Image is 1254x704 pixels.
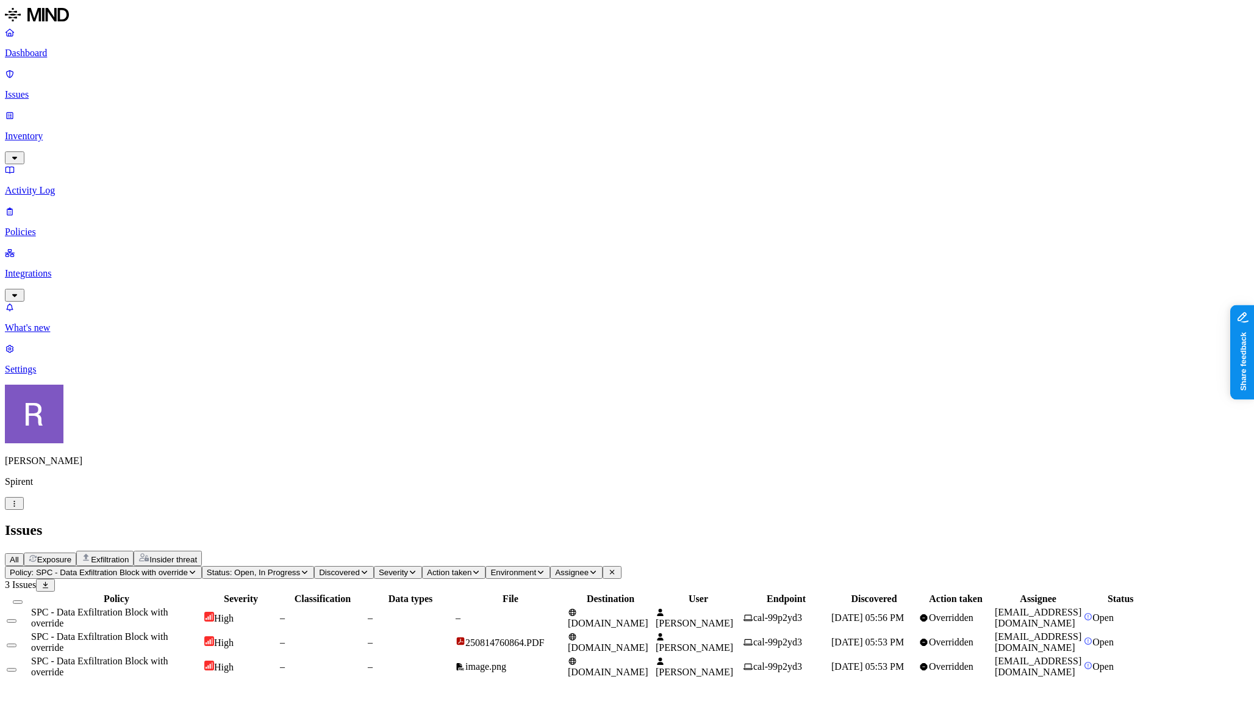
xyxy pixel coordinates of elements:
span: [DOMAIN_NAME] [568,642,648,653]
span: Overridden [929,612,973,623]
span: Environment [490,568,536,577]
div: Classification [280,593,365,604]
span: Policy: SPC - Data Exfiltration Block with override [10,568,188,577]
span: – [280,661,285,672]
a: Activity Log [5,164,1249,196]
span: [DATE] 05:56 PM [831,612,904,623]
span: High [214,613,234,623]
p: Integrations [5,268,1249,279]
img: severity-high.svg [204,612,214,622]
span: [PERSON_NAME] [656,642,733,653]
img: Rich Thompson [5,385,63,443]
span: High [214,637,234,648]
span: – [456,612,460,623]
div: File [456,593,565,604]
span: High [214,662,234,672]
span: Status: Open, In Progress [207,568,300,577]
button: Select row [7,644,16,647]
p: Policies [5,227,1249,238]
span: Open [1092,612,1114,623]
img: status-open.svg [1084,661,1092,670]
span: Open [1092,661,1114,672]
button: Select row [7,619,16,623]
span: SPC - Data Exfiltration Block with override [31,656,168,677]
img: adobe-pdf.svg [456,636,465,646]
span: cal-99p2yd3 [753,612,802,623]
a: Dashboard [5,27,1249,59]
a: Settings [5,343,1249,375]
img: severity-high.svg [204,636,214,646]
p: Issues [5,89,1249,100]
p: Activity Log [5,185,1249,196]
img: severity-high.svg [204,661,214,670]
p: Inventory [5,131,1249,142]
div: Destination [568,593,653,604]
p: What's new [5,322,1249,333]
span: cal-99p2yd3 [753,661,802,672]
p: Settings [5,364,1249,375]
span: Assignee [555,568,589,577]
span: [PERSON_NAME] [656,618,733,628]
div: Endpoint [743,593,829,604]
div: Status [1084,593,1157,604]
span: SPC - Data Exfiltration Block with override [31,607,168,628]
span: Overridden [929,661,973,672]
button: Select row [7,668,16,672]
div: Assignee [995,593,1081,604]
span: SPC - Data Exfiltration Block with override [31,631,168,653]
span: [EMAIL_ADDRESS][DOMAIN_NAME] [995,607,1081,628]
span: – [368,637,373,647]
a: MIND [5,5,1249,27]
span: [EMAIL_ADDRESS][DOMAIN_NAME] [995,631,1081,653]
span: Severity [379,568,408,577]
img: status-open.svg [1084,612,1092,621]
img: MIND [5,5,69,24]
span: Action taken [427,568,471,577]
span: [DATE] 05:53 PM [831,637,904,647]
span: [PERSON_NAME] [656,667,733,677]
span: 250814760864.PDF [465,637,544,648]
div: Policy [31,593,202,604]
span: – [368,612,373,623]
span: Overridden [929,637,973,647]
h2: Issues [5,522,1249,539]
div: Severity [204,593,278,604]
span: – [280,637,285,647]
a: What's new [5,302,1249,333]
div: User [656,593,741,604]
span: image.png [465,661,506,672]
div: Discovered [831,593,917,604]
span: cal-99p2yd3 [753,637,802,647]
img: status-open.svg [1084,637,1092,645]
span: [DOMAIN_NAME] [568,618,648,628]
a: Inventory [5,110,1249,162]
span: [DATE] 05:53 PM [831,661,904,672]
span: [DOMAIN_NAME] [568,667,648,677]
span: [EMAIL_ADDRESS][DOMAIN_NAME] [995,656,1081,677]
span: All [10,555,19,564]
div: Data types [368,593,453,604]
span: – [368,661,373,672]
span: Insider threat [149,555,197,564]
span: – [280,612,285,623]
a: Integrations [5,247,1249,300]
span: 3 Issues [5,579,36,590]
span: Open [1092,637,1114,647]
a: Issues [5,68,1249,100]
span: Exfiltration [91,555,129,564]
p: Spirent [5,476,1249,487]
button: Select all [13,600,23,604]
span: Discovered [319,568,360,577]
a: Policies [5,206,1249,238]
div: Action taken [919,593,992,604]
span: Exposure [37,555,71,564]
p: Dashboard [5,48,1249,59]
